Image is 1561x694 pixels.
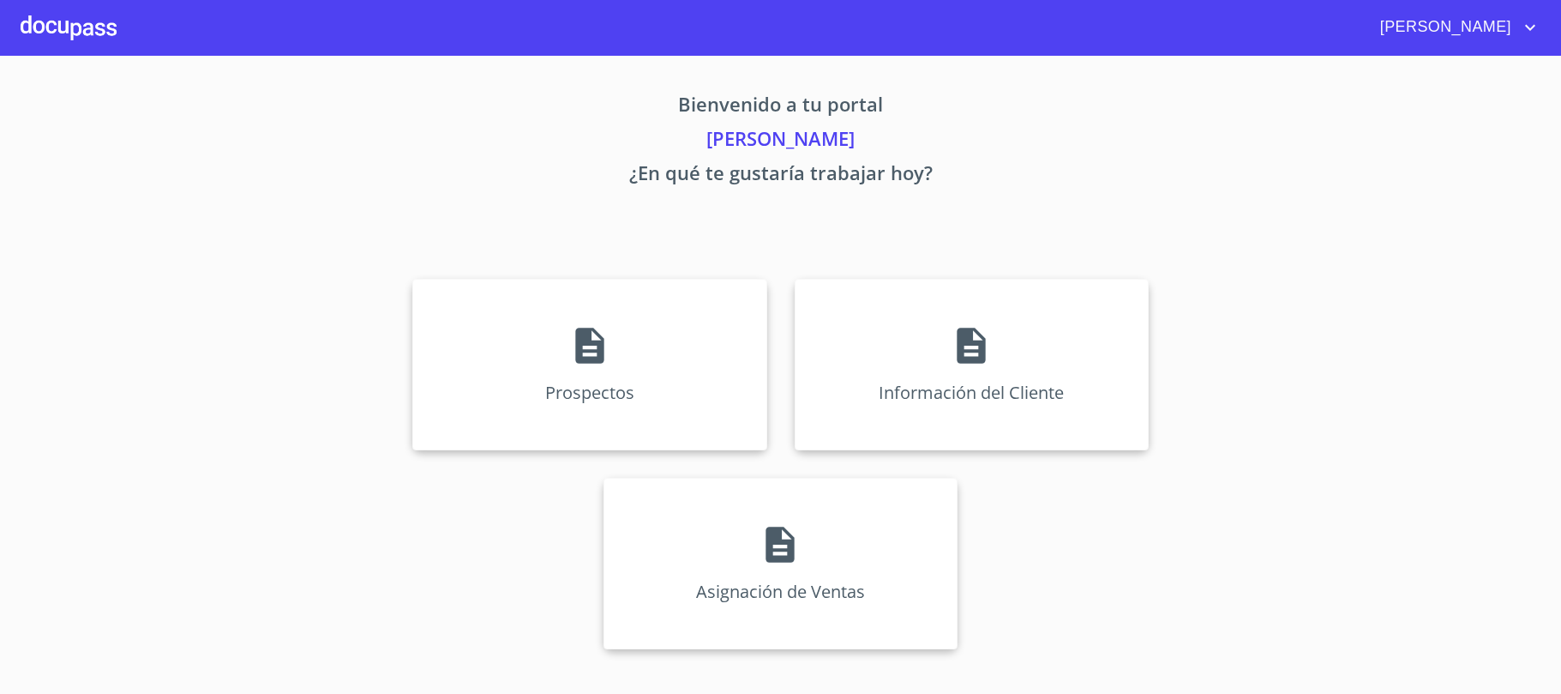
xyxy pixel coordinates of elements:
[253,159,1309,193] p: ¿En qué te gustaría trabajar hoy?
[1367,14,1540,41] button: account of current user
[696,580,865,603] p: Asignación de Ventas
[879,381,1064,404] p: Información del Cliente
[253,90,1309,124] p: Bienvenido a tu portal
[545,381,634,404] p: Prospectos
[253,124,1309,159] p: [PERSON_NAME]
[1367,14,1520,41] span: [PERSON_NAME]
